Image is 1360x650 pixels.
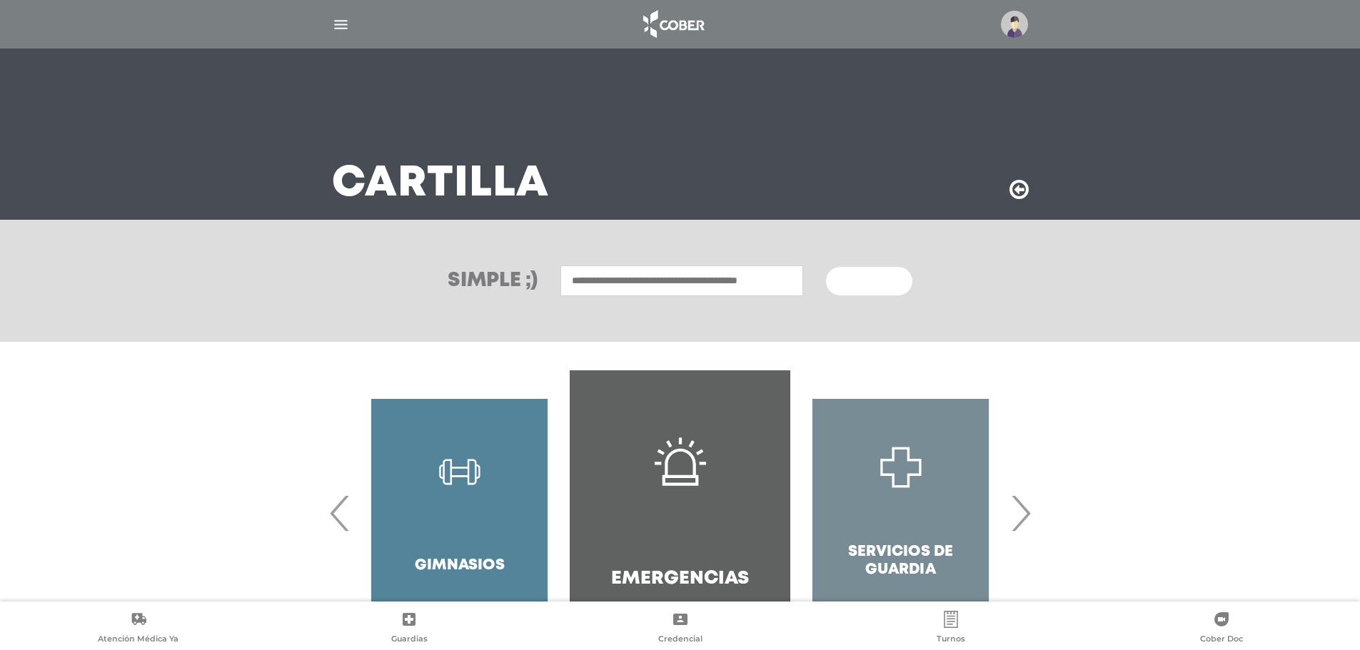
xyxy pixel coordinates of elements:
[826,267,912,295] button: Buscar
[658,634,702,646] span: Credencial
[815,611,1086,647] a: Turnos
[843,277,885,287] span: Buscar
[448,271,538,291] h3: Simple ;)
[937,634,965,646] span: Turnos
[332,166,549,203] h3: Cartilla
[332,16,350,34] img: Cober_menu-lines-white.svg
[98,634,178,646] span: Atención Médica Ya
[611,568,749,590] h4: Emergencias
[273,611,544,647] a: Guardias
[326,474,354,552] span: Previous
[635,7,710,41] img: logo_cober_home-white.png
[545,611,815,647] a: Credencial
[1001,11,1028,38] img: profile-placeholder.svg
[1007,474,1034,552] span: Next
[1087,611,1357,647] a: Cober Doc
[1200,634,1243,646] span: Cober Doc
[3,611,273,647] a: Atención Médica Ya
[391,634,428,646] span: Guardias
